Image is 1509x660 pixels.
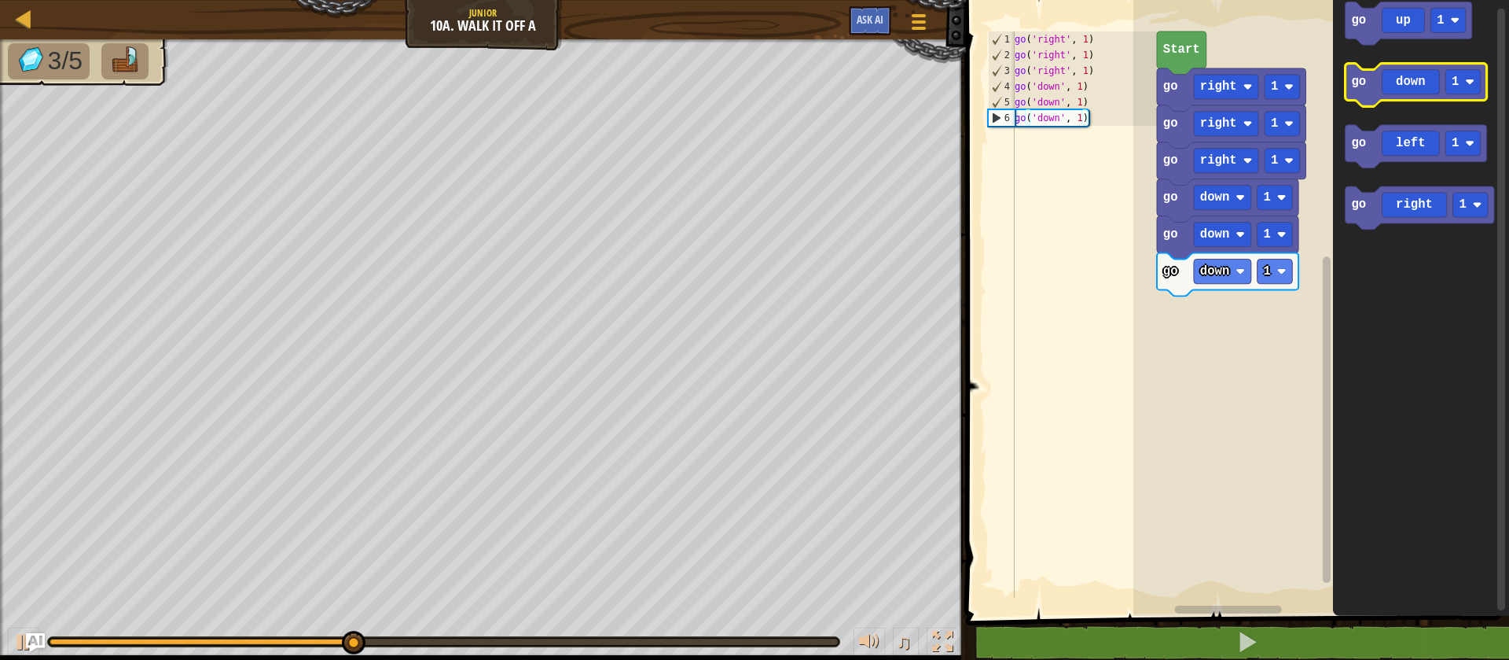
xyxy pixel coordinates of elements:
text: go [1163,116,1178,131]
span: Ask AI [857,12,883,27]
div: 5 [989,94,1015,110]
span: 3/5 [48,46,83,75]
div: 3 [989,63,1015,79]
text: 1 [1459,198,1467,212]
text: 1 [1452,75,1459,89]
text: down [1200,264,1230,278]
div: 2 [989,47,1015,63]
div: 4 [989,79,1015,94]
text: 1 [1264,264,1271,278]
text: Start [1163,42,1200,57]
text: go [1163,79,1178,94]
button: Toggle fullscreen [927,628,958,660]
button: Show game menu [899,6,938,43]
text: 1 [1271,153,1278,168]
text: right [1200,79,1237,94]
text: 1 [1271,79,1278,94]
text: go [1352,75,1367,89]
text: go [1352,13,1367,28]
text: right [1200,153,1237,168]
button: Adjust volume [854,628,885,660]
button: Ask AI [849,6,891,35]
text: go [1163,227,1178,242]
text: go [1163,190,1178,205]
text: 1 [1452,136,1459,150]
li: Collect the gems. [8,43,90,79]
span: ♫ [896,630,912,654]
text: 1 [1437,13,1445,28]
button: ⌘ + P: Play [8,628,39,660]
button: Ask AI [26,633,45,652]
text: go [1163,153,1178,168]
text: right [1200,116,1237,131]
div: 1 [989,31,1015,47]
text: go [1352,198,1367,212]
text: 1 [1264,227,1271,242]
text: 1 [1264,190,1271,205]
text: down [1200,190,1230,205]
div: 6 [989,110,1015,126]
li: Go to the raft. [101,43,149,79]
button: ♫ [893,628,920,660]
text: go [1163,264,1178,278]
text: 1 [1271,116,1278,131]
text: go [1352,136,1367,150]
text: down [1200,227,1230,242]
